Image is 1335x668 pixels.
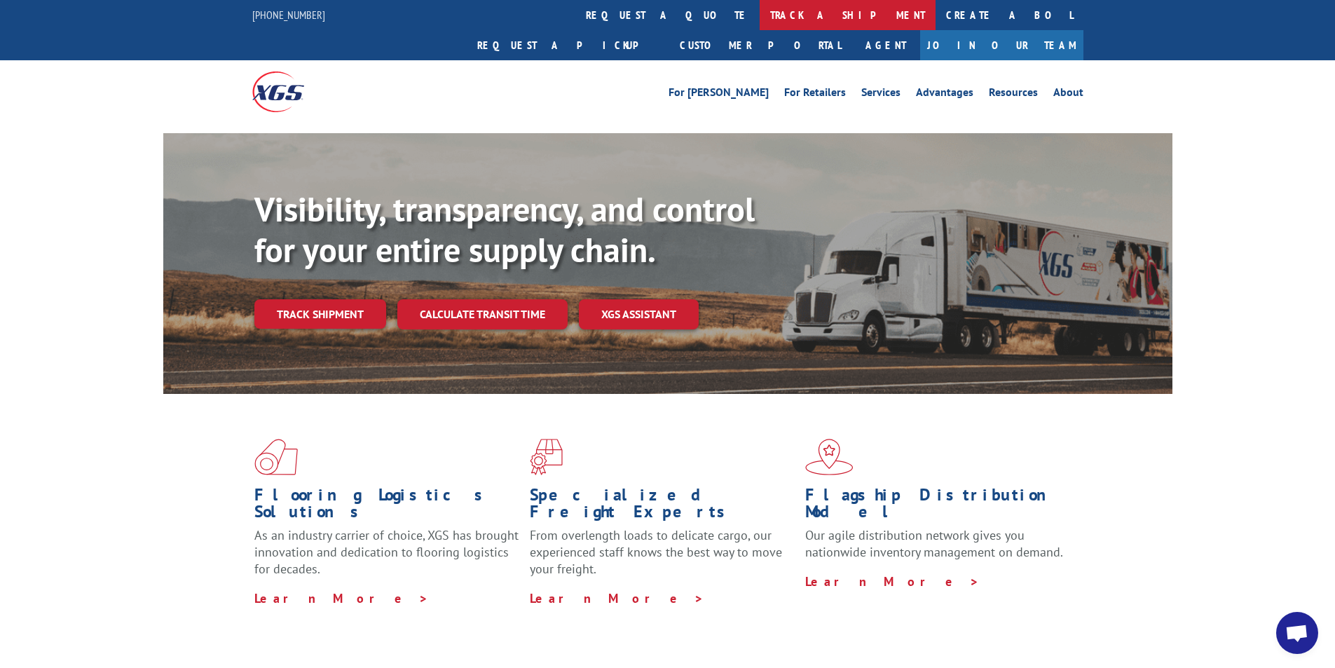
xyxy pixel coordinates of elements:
[254,486,519,527] h1: Flooring Logistics Solutions
[397,299,568,329] a: Calculate transit time
[530,527,795,589] p: From overlength loads to delicate cargo, our experienced staff knows the best way to move your fr...
[252,8,325,22] a: [PHONE_NUMBER]
[254,590,429,606] a: Learn More >
[784,87,846,102] a: For Retailers
[805,486,1070,527] h1: Flagship Distribution Model
[916,87,973,102] a: Advantages
[254,187,755,271] b: Visibility, transparency, and control for your entire supply chain.
[254,439,298,475] img: xgs-icon-total-supply-chain-intelligence-red
[530,590,704,606] a: Learn More >
[669,30,851,60] a: Customer Portal
[467,30,669,60] a: Request a pickup
[530,439,563,475] img: xgs-icon-focused-on-flooring-red
[579,299,699,329] a: XGS ASSISTANT
[861,87,901,102] a: Services
[805,573,980,589] a: Learn More >
[1276,612,1318,654] div: Open chat
[530,486,795,527] h1: Specialized Freight Experts
[254,527,519,577] span: As an industry carrier of choice, XGS has brought innovation and dedication to flooring logistics...
[920,30,1083,60] a: Join Our Team
[989,87,1038,102] a: Resources
[254,299,386,329] a: Track shipment
[805,527,1063,560] span: Our agile distribution network gives you nationwide inventory management on demand.
[1053,87,1083,102] a: About
[669,87,769,102] a: For [PERSON_NAME]
[851,30,920,60] a: Agent
[805,439,854,475] img: xgs-icon-flagship-distribution-model-red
